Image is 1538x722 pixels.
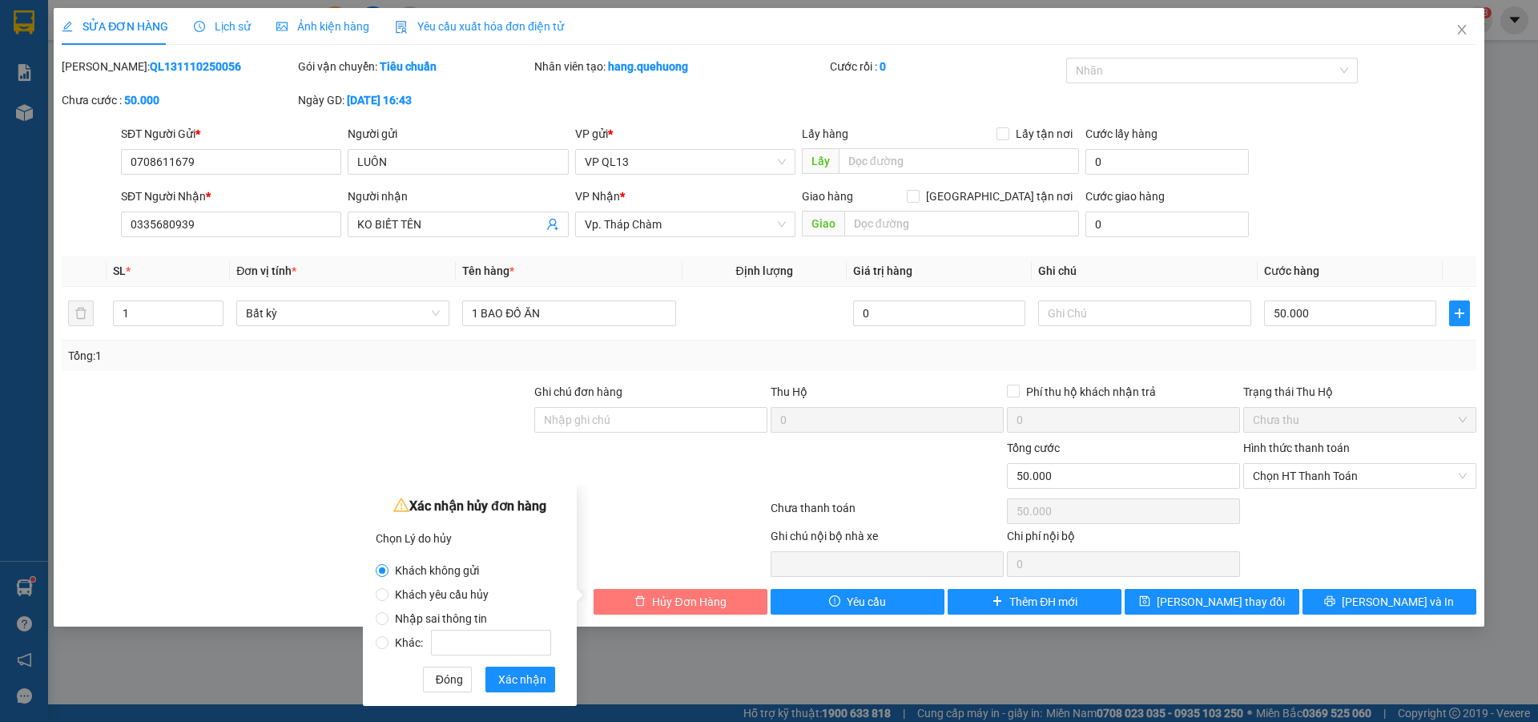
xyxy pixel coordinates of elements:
[246,301,440,325] span: Bất kỳ
[802,148,839,174] span: Lấy
[920,188,1079,205] span: [GEOGRAPHIC_DATA] tận nơi
[462,264,514,277] span: Tên hàng
[389,636,558,649] span: Khác:
[298,58,531,75] div: Gói vận chuyển:
[534,58,827,75] div: Nhân viên tạo:
[124,94,159,107] b: 50.000
[393,497,409,513] span: warning
[62,91,295,109] div: Chưa cước :
[1302,589,1476,615] button: printer[PERSON_NAME] và In
[395,21,408,34] img: icon
[736,264,793,277] span: Định lượng
[194,20,251,33] span: Lịch sử
[121,188,341,205] div: SĐT Người Nhận
[1032,256,1258,287] th: Ghi chú
[1324,595,1335,608] span: printer
[1342,593,1454,611] span: [PERSON_NAME] và In
[1253,464,1467,488] span: Chọn HT Thanh Toán
[1253,408,1467,432] span: Chưa thu
[68,300,94,326] button: delete
[1125,589,1298,615] button: save[PERSON_NAME] thay đổi
[771,385,807,398] span: Thu Hộ
[534,385,622,398] label: Ghi chú đơn hàng
[1157,593,1285,611] span: [PERSON_NAME] thay đổi
[853,264,912,277] span: Giá trị hàng
[1139,595,1150,608] span: save
[844,211,1079,236] input: Dọc đường
[1020,383,1162,401] span: Phí thu hộ khách nhận trả
[1439,8,1484,53] button: Close
[431,630,551,655] input: Khác:
[880,60,886,73] b: 0
[948,589,1121,615] button: plusThêm ĐH mới
[498,671,546,688] span: Xác nhận
[436,671,463,688] span: Đóng
[771,589,944,615] button: exclamation-circleYêu cầu
[534,407,767,433] input: Ghi chú đơn hàng
[594,589,767,615] button: deleteHủy Đơn Hàng
[1085,212,1249,237] input: Cước giao hàng
[395,20,564,33] span: Yêu cầu xuất hóa đơn điện tử
[802,190,853,203] span: Giao hàng
[194,21,205,32] span: clock-circle
[389,588,495,601] span: Khách yêu cầu hủy
[829,595,840,608] span: exclamation-circle
[348,188,568,205] div: Người nhận
[380,60,437,73] b: Tiêu chuẩn
[298,91,531,109] div: Ngày GD:
[347,94,412,107] b: [DATE] 16:43
[1085,127,1158,140] label: Cước lấy hàng
[1009,593,1077,611] span: Thêm ĐH mới
[608,60,688,73] b: hang.quehuong
[150,60,241,73] b: QL131110250056
[62,21,73,32] span: edit
[423,667,472,692] button: Đóng
[830,58,1063,75] div: Cước rồi :
[276,20,369,33] span: Ảnh kiện hàng
[236,264,296,277] span: Đơn vị tính
[802,211,844,236] span: Giao
[1264,264,1319,277] span: Cước hàng
[1243,442,1350,454] label: Hình thức thanh toán
[847,593,886,611] span: Yêu cầu
[1085,190,1165,203] label: Cước giao hàng
[376,526,564,551] div: Chọn Lý do hủy
[462,300,675,326] input: VD: Bàn, Ghế
[652,593,726,611] span: Hủy Đơn Hàng
[771,527,1004,551] div: Ghi chú nội bộ nhà xe
[1007,527,1240,551] div: Chi phí nội bộ
[575,190,620,203] span: VP Nhận
[62,20,168,33] span: SỬA ĐƠN HÀNG
[585,150,786,174] span: VP QL13
[1085,149,1249,175] input: Cước lấy hàng
[839,148,1079,174] input: Dọc đường
[634,595,646,608] span: delete
[1007,442,1060,454] span: Tổng cước
[1450,307,1469,320] span: plus
[1243,383,1476,401] div: Trạng thái Thu Hộ
[546,218,559,231] span: user-add
[389,612,493,625] span: Nhập sai thông tin
[113,264,126,277] span: SL
[575,125,795,143] div: VP gửi
[1038,300,1251,326] input: Ghi Chú
[769,499,1005,527] div: Chưa thanh toán
[376,494,564,518] div: Xác nhận hủy đơn hàng
[62,58,295,75] div: [PERSON_NAME]:
[1449,300,1470,326] button: plus
[348,125,568,143] div: Người gửi
[992,595,1003,608] span: plus
[1455,23,1468,36] span: close
[276,21,288,32] span: picture
[121,125,341,143] div: SĐT Người Gửi
[802,127,848,140] span: Lấy hàng
[1009,125,1079,143] span: Lấy tận nơi
[68,347,594,365] div: Tổng: 1
[389,564,485,577] span: Khách không gửi
[485,667,555,692] button: Xác nhận
[585,212,786,236] span: Vp. Tháp Chàm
